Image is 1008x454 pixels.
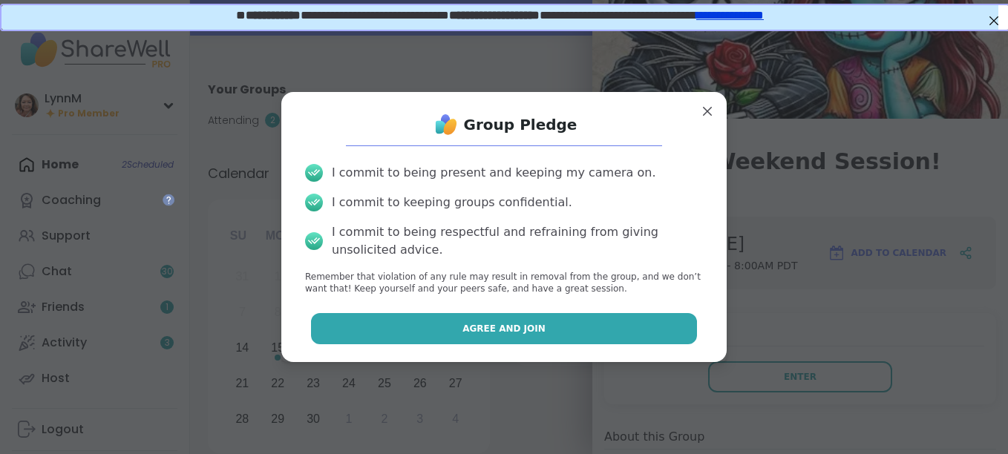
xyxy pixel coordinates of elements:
[332,194,572,211] div: I commit to keeping groups confidential.
[311,313,698,344] button: Agree and Join
[305,271,703,296] p: Remember that violation of any rule may result in removal from the group, and we don’t want that!...
[464,114,577,135] h1: Group Pledge
[332,223,703,259] div: I commit to being respectful and refraining from giving unsolicited advice.
[332,164,655,182] div: I commit to being present and keeping my camera on.
[431,110,461,139] img: ShareWell Logo
[163,194,174,205] iframe: Spotlight
[462,322,546,335] span: Agree and Join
